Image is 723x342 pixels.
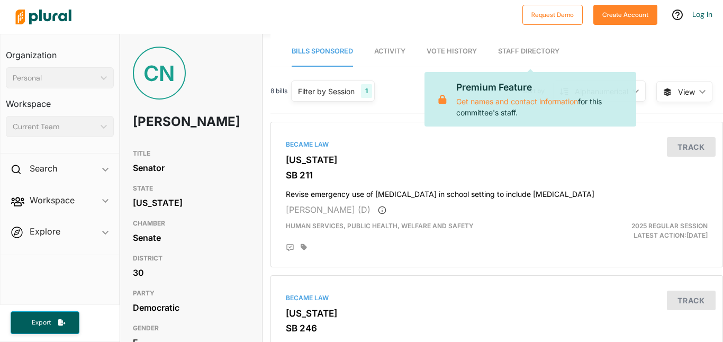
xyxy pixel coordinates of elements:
span: Human Services, Public Health, Welfare and Safety [286,222,474,230]
span: [PERSON_NAME] (D) [286,204,370,215]
span: 8 bills [270,86,287,96]
div: 1 [361,84,372,98]
a: Log In [692,10,712,19]
div: Filter by Session [298,86,355,97]
p: for this committee's staff. [456,80,627,118]
a: Request Demo [522,8,583,20]
a: Get names and contact information [456,97,578,106]
div: Senator [133,160,249,176]
a: Vote History [427,37,477,67]
button: Track [667,291,716,310]
h3: DISTRICT [133,252,249,265]
div: Latest Action: [DATE] [570,221,716,240]
button: Create Account [593,5,657,25]
div: Personal [13,73,96,84]
a: Activity [374,37,405,67]
h3: SB 246 [286,323,708,334]
span: Vote History [427,47,477,55]
div: Became Law [286,140,708,149]
span: Export [24,318,58,327]
a: Bills Sponsored [292,37,353,67]
span: Bills Sponsored [292,47,353,55]
h1: [PERSON_NAME] [133,106,203,138]
div: Democratic [133,300,249,316]
button: Request Demo [522,5,583,25]
div: Add tags [301,244,307,251]
div: Add Position Statement [286,244,294,252]
h3: [US_STATE] [286,308,708,319]
h3: SB 211 [286,170,708,181]
button: Track [667,137,716,157]
h3: Workspace [6,88,114,112]
p: Premium Feature [456,80,627,94]
h4: Revise emergency use of [MEDICAL_DATA] in school setting to include [MEDICAL_DATA] [286,185,708,199]
h3: TITLE [133,147,249,160]
div: CN [133,47,186,100]
h3: STATE [133,182,249,195]
span: Activity [374,47,405,55]
h3: GENDER [133,322,249,335]
div: [US_STATE] [133,195,249,211]
a: Create Account [593,8,657,20]
div: Current Team [13,121,96,132]
h3: CHAMBER [133,217,249,230]
span: View [678,86,695,97]
h3: [US_STATE] [286,155,708,165]
a: Staff Directory [498,37,559,67]
div: 30 [133,265,249,281]
div: Senate [133,230,249,246]
h2: Search [30,163,57,174]
span: 2025 Regular Session [631,222,708,230]
button: Export [11,311,79,334]
h3: Organization [6,40,114,63]
div: Became Law [286,293,708,303]
h3: PARTY [133,287,249,300]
